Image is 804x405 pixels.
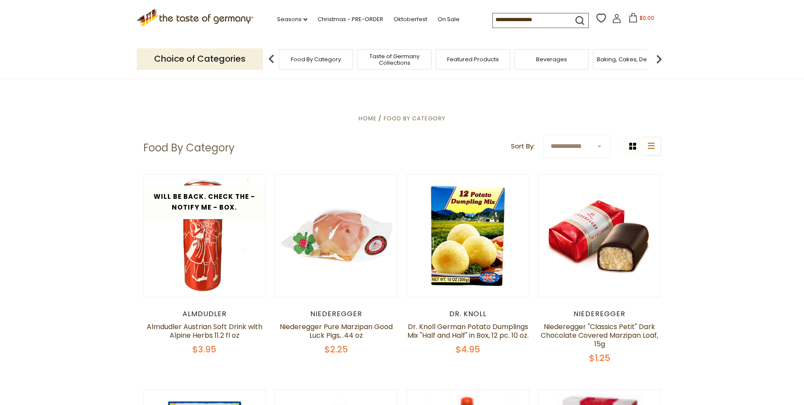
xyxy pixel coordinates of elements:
[541,322,658,349] a: Niederegger "Classics Petit" Dark Chocolate Covered Marzipan Loaf, 15g
[650,50,668,68] img: next arrow
[192,343,216,355] span: $3.95
[275,175,397,297] img: Niederegger Pure Marzipan Good Luck Pigs, .44 oz
[438,15,460,24] a: On Sale
[291,56,341,63] a: Food By Category
[407,310,530,318] div: Dr. Knoll
[325,343,348,355] span: $2.25
[280,322,393,340] a: Niederegger Pure Marzipan Good Luck Pigs, .44 oz
[137,48,263,69] p: Choice of Categories
[623,13,660,26] button: $0.00
[539,191,661,281] img: Niederegger "Classics Petit" Dark Chocolate Covered Marzipan Loaf, 15g
[384,114,445,122] a: Food By Category
[538,310,661,318] div: Niederegger
[359,114,377,122] a: Home
[318,15,383,24] a: Christmas - PRE-ORDER
[275,310,398,318] div: Niederegger
[147,322,262,340] a: Almdudler Austrian Soft Drink with Alpine Herbs 11.2 fl oz
[597,56,664,63] a: Baking, Cakes, Desserts
[263,50,280,68] img: previous arrow
[143,141,235,154] h1: Food By Category
[589,352,610,364] span: $1.25
[144,175,266,297] img: Almdudler Austrian Soft Drink with Alpine Herbs 11.2 fl oz
[456,343,480,355] span: $4.95
[447,56,499,63] a: Featured Products
[407,322,529,340] a: Dr. Knoll German Potato Dumplings Mix "Half and Half" in Box, 12 pc. 10 oz.
[407,175,529,297] img: Dr. Knoll German Potato Dumplings Mix "Half and Half" in Box, 12 pc. 10 oz.
[143,310,266,318] div: Almdudler
[394,15,427,24] a: Oktoberfest
[640,14,654,22] span: $0.00
[511,141,535,152] label: Sort By:
[360,53,429,66] a: Taste of Germany Collections
[277,15,307,24] a: Seasons
[536,56,567,63] a: Beverages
